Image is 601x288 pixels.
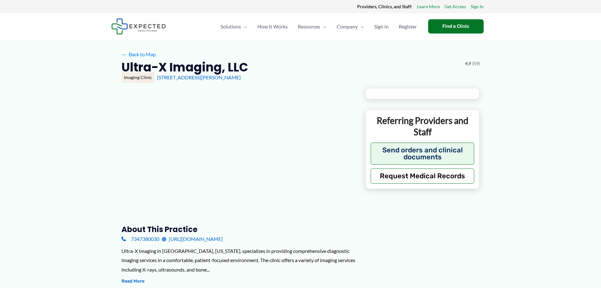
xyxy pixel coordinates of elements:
span: (59) [472,59,480,68]
h2: Ultra-X Imaging, LLC [121,59,248,75]
span: 4.9 [465,59,471,68]
span: ← [121,51,127,57]
img: Expected Healthcare Logo - side, dark font, small [111,18,166,34]
span: Resources [298,15,320,38]
strong: Providers, Clinics, and Staff: [357,4,412,9]
div: Ultra-X Imaging in [GEOGRAPHIC_DATA], [US_STATE], specializes in providing comprehensive diagnost... [121,246,355,274]
a: ResourcesMenu Toggle [293,15,332,38]
a: 7347380030 [121,234,159,244]
button: Send orders and clinical documents [371,143,474,165]
a: Get Access [445,3,466,11]
div: Imaging Clinic [121,72,155,83]
a: Learn More [417,3,440,11]
span: Menu Toggle [358,15,364,38]
button: Request Medical Records [371,169,474,184]
a: How It Works [252,15,293,38]
a: Sign In [369,15,394,38]
a: [STREET_ADDRESS][PERSON_NAME] [157,74,241,80]
span: Register [399,15,417,38]
a: SolutionsMenu Toggle [215,15,252,38]
button: Read More [121,278,144,285]
a: Find a Clinic [428,19,484,34]
span: Menu Toggle [241,15,247,38]
span: Menu Toggle [320,15,327,38]
a: CompanyMenu Toggle [332,15,369,38]
a: [URL][DOMAIN_NAME] [162,234,223,244]
span: Sign In [374,15,389,38]
a: Sign In [471,3,484,11]
span: How It Works [257,15,288,38]
p: Referring Providers and Staff [371,115,474,138]
h3: About this practice [121,224,355,234]
a: ←Back to Map [121,50,156,59]
span: Company [337,15,358,38]
a: Register [394,15,422,38]
span: Solutions [221,15,241,38]
nav: Primary Site Navigation [215,15,422,38]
